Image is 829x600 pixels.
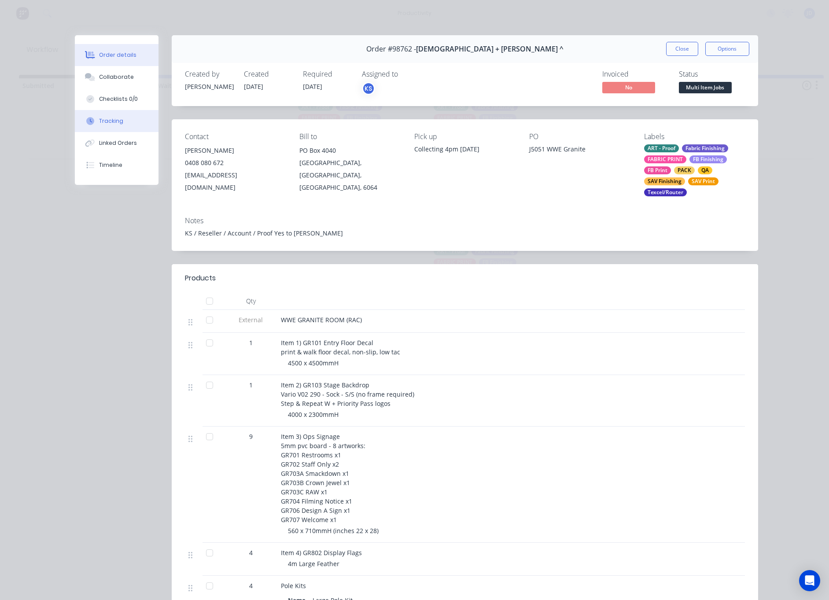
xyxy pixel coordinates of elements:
[75,44,158,66] button: Order details
[185,70,233,78] div: Created by
[644,155,686,163] div: FABRIC PRINT
[679,82,732,93] span: Multi Item Jobs
[249,338,253,347] span: 1
[799,570,820,591] div: Open Intercom Messenger
[644,177,685,185] div: SAV Finishing
[75,132,158,154] button: Linked Orders
[602,82,655,93] span: No
[99,73,134,81] div: Collaborate
[644,133,745,141] div: Labels
[281,548,362,557] span: Item 4) GR802 Display Flags
[244,82,263,91] span: [DATE]
[303,70,351,78] div: Required
[281,316,362,324] span: WWE GRANITE ROOM (RAC)
[689,155,727,163] div: FB Finishing
[414,133,515,141] div: Pick up
[644,144,679,152] div: ART - Proof
[288,526,379,535] span: 560 x 710mmH (inches 22 x 28)
[249,581,253,590] span: 4
[185,144,286,157] div: [PERSON_NAME]
[644,166,671,174] div: FB Print
[281,381,414,408] span: Item 2) GR103 Stage Backdrop Vario V02 290 - Sock - S/S (no frame required) Step & Repeat W + Pri...
[228,315,274,324] span: External
[75,66,158,88] button: Collaborate
[299,144,400,194] div: PO Box 4040[GEOGRAPHIC_DATA], [GEOGRAPHIC_DATA], [GEOGRAPHIC_DATA], 6064
[249,380,253,390] span: 1
[303,82,322,91] span: [DATE]
[75,154,158,176] button: Timeline
[185,133,286,141] div: Contact
[288,560,339,568] span: 4m Large Feather
[185,82,233,91] div: [PERSON_NAME]
[244,70,292,78] div: Created
[99,139,137,147] div: Linked Orders
[698,166,712,174] div: QA
[299,157,400,194] div: [GEOGRAPHIC_DATA], [GEOGRAPHIC_DATA], [GEOGRAPHIC_DATA], 6064
[99,161,122,169] div: Timeline
[414,144,515,154] div: Collecting 4pm [DATE]
[185,157,286,169] div: 0408 080 672
[674,166,695,174] div: PACK
[99,95,138,103] div: Checklists 0/0
[185,169,286,194] div: [EMAIL_ADDRESS][DOMAIN_NAME]
[225,292,277,310] div: Qty
[281,582,306,590] span: Pole Kits
[99,117,123,125] div: Tracking
[644,188,687,196] div: Texcel/Router
[249,548,253,557] span: 4
[362,82,375,95] button: KS
[99,51,136,59] div: Order details
[688,177,718,185] div: SAV Print
[529,133,630,141] div: PO
[679,82,732,95] button: Multi Item Jobs
[299,133,400,141] div: Bill to
[705,42,749,56] button: Options
[288,359,339,367] span: 4500 x 4500mmH
[75,88,158,110] button: Checklists 0/0
[416,45,564,53] span: [DEMOGRAPHIC_DATA] + [PERSON_NAME] ^
[602,70,668,78] div: Invoiced
[185,273,216,283] div: Products
[185,217,745,225] div: Notes
[299,144,400,157] div: PO Box 4040
[288,410,339,419] span: 4000 x 2300mmH
[682,144,728,152] div: Fabric Finishing
[249,432,253,441] span: 9
[679,70,745,78] div: Status
[281,432,365,524] span: Item 3) Ops Signage 5mm pvc board - 8 artworks: GR701 Restrooms x1 GR702 Staff Only x2 GR703A Sma...
[366,45,416,53] span: Order #98762 -
[185,144,286,194] div: [PERSON_NAME]0408 080 672[EMAIL_ADDRESS][DOMAIN_NAME]
[281,339,400,356] span: Item 1) GR101 Entry Floor Decal print & walk floor decal, non-slip, low tac
[185,228,745,238] div: KS / Reseller / Account / Proof Yes to [PERSON_NAME]
[666,42,698,56] button: Close
[362,70,450,78] div: Assigned to
[75,110,158,132] button: Tracking
[529,144,630,157] div: J5051 WWE Granite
